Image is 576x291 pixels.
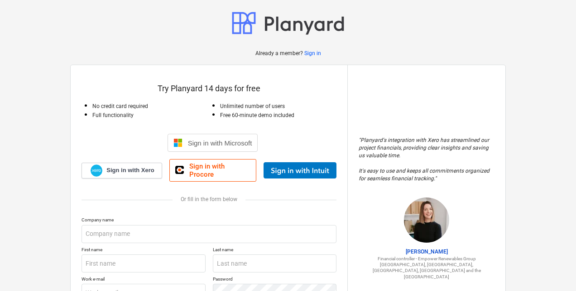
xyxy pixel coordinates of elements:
[92,112,209,119] p: Full functionality
[82,83,336,94] p: Try Planyard 14 days for free
[213,247,337,254] p: Last name
[188,139,252,147] span: Sign in with Microsoft
[82,217,336,225] p: Company name
[82,247,206,254] p: First name
[304,50,321,57] a: Sign in
[359,262,494,280] p: [GEOGRAPHIC_DATA], [GEOGRAPHIC_DATA], [GEOGRAPHIC_DATA], [GEOGRAPHIC_DATA] and the [GEOGRAPHIC_DATA]
[220,112,337,119] p: Free 60-minute demo included
[359,248,494,256] p: [PERSON_NAME]
[359,136,494,183] p: " Planyard's integration with Xero has streamlined our project financials, providing clear insigh...
[106,166,154,174] span: Sign in with Xero
[92,103,209,110] p: No credit card required
[213,276,337,284] p: Password
[404,197,449,243] img: Sharon Brown
[173,138,182,147] img: Microsoft logo
[82,276,206,284] p: Work e-mail
[220,103,337,110] p: Unlimited number of users
[189,162,250,178] span: Sign in with Procore
[91,164,102,177] img: Xero logo
[82,254,206,272] input: First name
[169,159,256,182] a: Sign in with Procore
[82,163,162,178] a: Sign in with Xero
[359,256,494,262] p: Financial controller - Empower Renewables Group
[82,196,336,202] div: Or fill in the form below
[213,254,337,272] input: Last name
[82,225,336,243] input: Company name
[255,50,304,57] p: Already a member?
